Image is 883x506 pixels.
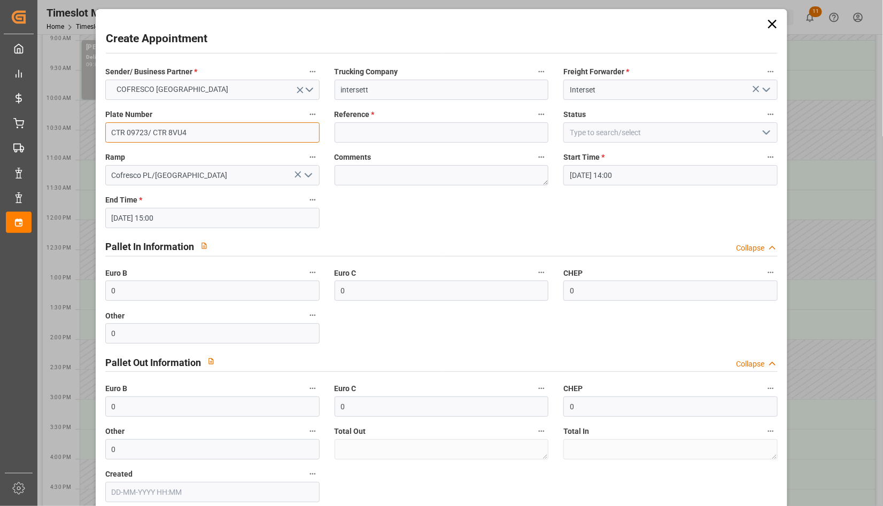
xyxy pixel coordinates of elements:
span: Total In [563,426,589,437]
button: End Time * [306,193,320,207]
input: DD-MM-YYYY HH:MM [563,165,778,185]
span: Comments [335,152,371,163]
span: Plate Number [105,109,152,120]
button: open menu [105,80,320,100]
button: Other [306,424,320,438]
button: View description [201,351,221,371]
span: Euro B [105,268,127,279]
div: Collapse [736,243,764,254]
button: Euro C [535,382,548,395]
span: Euro C [335,268,357,279]
span: Reference [335,109,375,120]
button: open menu [758,82,774,98]
span: Start Time [563,152,605,163]
span: Ramp [105,152,125,163]
h2: Create Appointment [106,30,207,48]
button: open menu [758,124,774,141]
button: Trucking Company [535,65,548,79]
span: Freight Forwarder [563,66,629,77]
button: View description [194,236,214,256]
input: Type to search/select [105,165,320,185]
span: Trucking Company [335,66,398,77]
input: DD-MM-YYYY HH:MM [105,482,320,502]
button: Other [306,308,320,322]
button: open menu [299,167,315,184]
span: Sender/ Business Partner [105,66,197,77]
h2: Pallet In Information [105,239,194,254]
button: Euro B [306,382,320,395]
h2: Pallet Out Information [105,355,201,370]
span: CHEP [563,268,583,279]
button: Created [306,467,320,481]
span: Created [105,469,133,480]
button: Sender/ Business Partner * [306,65,320,79]
span: Other [105,426,125,437]
button: Euro C [535,266,548,279]
span: CHEP [563,383,583,394]
button: Start Time * [764,150,778,164]
span: Total Out [335,426,366,437]
button: Status [764,107,778,121]
button: CHEP [764,266,778,279]
button: CHEP [764,382,778,395]
button: Plate Number [306,107,320,121]
button: Total In [764,424,778,438]
span: Euro C [335,383,357,394]
button: Total Out [535,424,548,438]
button: Ramp [306,150,320,164]
input: Type to search/select [563,122,778,143]
span: Euro B [105,383,127,394]
span: Status [563,109,586,120]
input: DD-MM-YYYY HH:MM [105,208,320,228]
div: Collapse [736,359,764,370]
span: COFRESCO [GEOGRAPHIC_DATA] [111,84,234,95]
button: Reference * [535,107,548,121]
span: Other [105,310,125,322]
button: Freight Forwarder * [764,65,778,79]
button: Comments [535,150,548,164]
span: End Time [105,194,142,206]
button: Euro B [306,266,320,279]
